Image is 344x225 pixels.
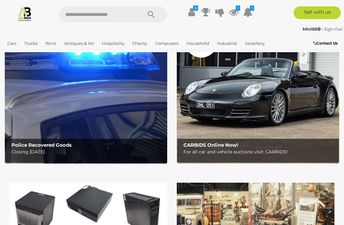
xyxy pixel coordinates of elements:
img: Allbids.com.au [17,6,32,21]
a: Charity [130,38,150,49]
p: For all car and vehicle auctions visit: CARBIDS! [183,148,336,156]
a: Sign Out [324,26,342,32]
a: 1 [229,6,239,18]
a: Trucks [22,38,40,49]
a: Industrial [215,38,240,49]
a: Sports [25,49,43,59]
strong: Mini68 [303,26,321,32]
button: Search [135,6,167,22]
a: Office [5,49,22,59]
i: 1 [236,5,240,11]
a: Police Recovered Goods Police Recovered Goods Closing [DATE] [5,21,167,164]
span: | [322,26,323,32]
a: 1 [243,6,253,18]
img: CARBIDS Online Now! [177,21,339,164]
a: Mini68 [303,26,322,32]
p: Closing [DATE] [11,148,164,156]
a: Sell with us [294,6,341,19]
a: Antiques & Art [62,38,97,49]
a: Computers [153,38,181,49]
img: Police Recovered Goods [5,21,167,164]
a: CARBIDS Online Now! CARBIDS Online Now! For all car and vehicle auctions visit: CARBIDS! [177,21,339,164]
a: Household [184,38,212,49]
a: Wine [43,38,59,49]
b: CARBIDS Online Now! [183,142,238,148]
i: 1 [250,5,254,11]
a: Contact Us [313,40,339,47]
a: Cars [5,38,19,49]
a: [GEOGRAPHIC_DATA] [46,49,96,59]
a: $ [187,6,197,18]
a: Hospitality [99,38,127,49]
a: Jewellery [242,38,267,49]
i: $ [193,5,198,11]
b: Police Recovered Goods [11,142,72,148]
b: Contact Us [313,41,338,46]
